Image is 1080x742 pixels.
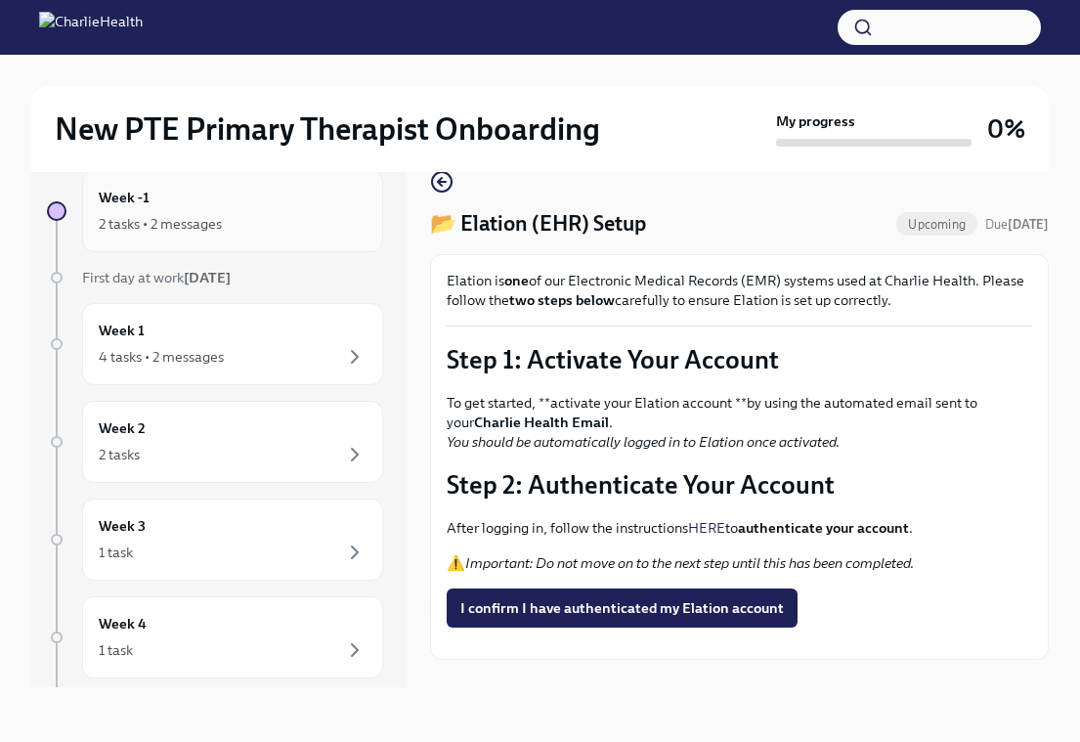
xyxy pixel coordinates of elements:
[47,401,383,483] a: Week 22 tasks
[47,268,383,287] a: First day at work[DATE]
[985,217,1049,232] span: Due
[47,170,383,252] a: Week -12 tasks • 2 messages
[447,467,1032,502] p: Step 2: Authenticate Your Account
[430,209,646,239] h4: 📂 Elation (EHR) Setup
[987,111,1025,147] h3: 0%
[47,596,383,678] a: Week 41 task
[99,187,150,208] h6: Week -1
[688,519,725,537] a: HERE
[39,12,143,43] img: CharlieHealth
[465,554,914,572] em: Important: Do not move on to the next step until this has been completed.
[447,518,1032,538] p: After logging in, follow the instructions to .
[47,499,383,581] a: Week 31 task
[184,269,231,286] strong: [DATE]
[99,613,147,634] h6: Week 4
[447,342,1032,377] p: Step 1: Activate Your Account
[82,269,231,286] span: First day at work
[776,111,855,131] strong: My progress
[47,303,383,385] a: Week 14 tasks • 2 messages
[99,347,224,367] div: 4 tasks • 2 messages
[738,519,909,537] strong: authenticate your account
[509,291,615,309] strong: two steps below
[99,417,146,439] h6: Week 2
[447,271,1032,310] p: Elation is of our Electronic Medical Records (EMR) systems used at Charlie Health. Please follow ...
[99,320,145,341] h6: Week 1
[447,393,1032,452] p: To get started, **activate your Elation account **by using the automated email sent to your .
[1008,217,1049,232] strong: [DATE]
[504,272,529,289] strong: one
[447,553,1032,573] p: ⚠️
[985,215,1049,234] span: September 26th, 2025 07:00
[896,217,977,232] span: Upcoming
[460,598,784,618] span: I confirm I have authenticated my Elation account
[99,445,140,464] div: 2 tasks
[447,433,840,451] em: You should be automatically logged in to Elation once activated.
[55,109,600,149] h2: New PTE Primary Therapist Onboarding
[99,543,133,562] div: 1 task
[99,214,222,234] div: 2 tasks • 2 messages
[99,640,133,660] div: 1 task
[447,589,798,628] button: I confirm I have authenticated my Elation account
[99,515,146,537] h6: Week 3
[474,414,609,431] strong: Charlie Health Email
